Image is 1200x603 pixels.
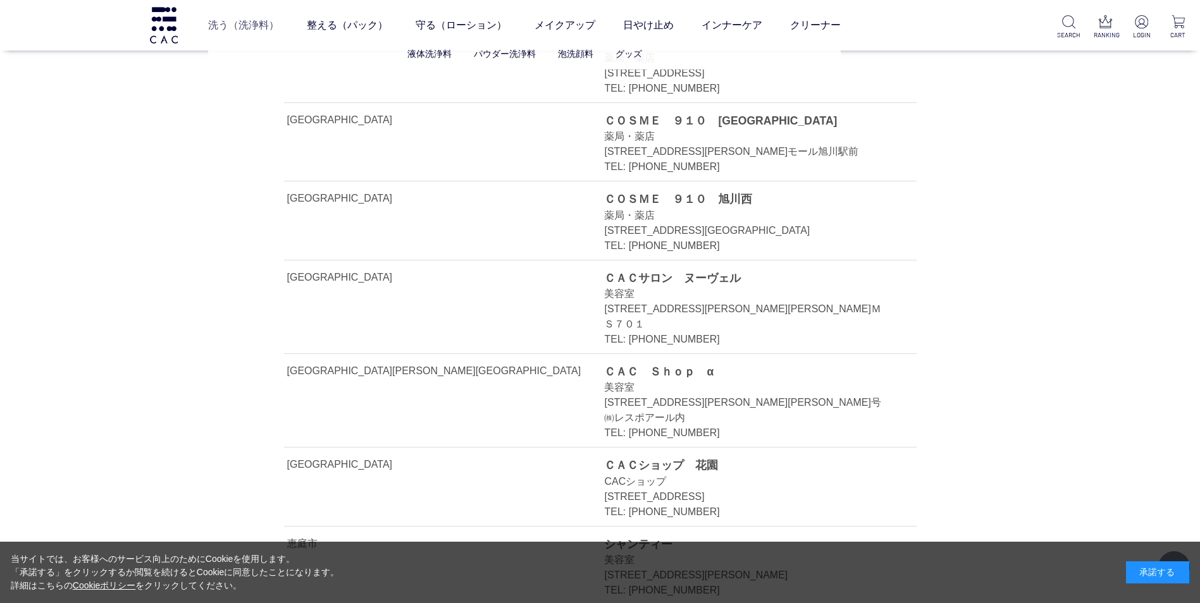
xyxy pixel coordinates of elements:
div: TEL: [PHONE_NUMBER] [604,238,888,253]
div: TEL: [PHONE_NUMBER] [604,159,888,174]
div: [GEOGRAPHIC_DATA] [287,270,445,285]
div: [GEOGRAPHIC_DATA] [287,191,445,206]
a: LOGIN [1130,15,1153,40]
div: ＣＡＣサロン ヌーヴェル [604,270,888,286]
div: TEL: [PHONE_NUMBER] [604,504,888,520]
div: TEL: [PHONE_NUMBER] [604,81,888,96]
div: 美容室 [604,286,888,301]
div: 薬局・薬店 [604,208,888,223]
div: TEL: [PHONE_NUMBER] [604,425,888,441]
img: logo [148,7,180,43]
div: [STREET_ADDRESS][GEOGRAPHIC_DATA] [604,223,888,238]
a: 守る（ローション） [416,8,507,43]
a: グッズ [615,49,642,59]
div: CACショップ [604,474,888,489]
div: 当サイトでは、お客様へのサービス向上のためにCookieを使用します。 「承諾する」をクリックするか閲覧を続けるとCookieに同意したことになります。 詳細はこちらの をクリックしてください。 [11,552,340,592]
div: [STREET_ADDRESS] [604,66,888,81]
a: 日やけ止め [623,8,674,43]
a: パウダー洗浄料 [474,49,536,59]
a: Cookieポリシー [73,580,136,590]
a: RANKING [1094,15,1117,40]
a: メイクアップ [535,8,595,43]
div: 恵庭市 [287,536,445,551]
div: 美容室 [604,380,888,395]
div: [GEOGRAPHIC_DATA] [287,113,445,128]
div: シャンティー [604,536,888,552]
div: [STREET_ADDRESS] [604,489,888,504]
a: インナーケア [702,8,762,43]
div: [STREET_ADDRESS][PERSON_NAME][PERSON_NAME]号㈱レスポアール内 [604,395,888,425]
div: 承諾する [1126,561,1189,583]
div: TEL: [PHONE_NUMBER] [604,332,888,347]
div: ＣＯＳＭＥ ９１０ [GEOGRAPHIC_DATA] [604,113,888,129]
a: CART [1166,15,1190,40]
p: RANKING [1094,30,1117,40]
div: [GEOGRAPHIC_DATA] [287,457,445,472]
a: クリーナー [790,8,841,43]
div: ＣＡＣショップ 花園 [604,457,888,473]
a: 洗う（洗浄料） [208,8,279,43]
p: LOGIN [1130,30,1153,40]
div: ＣＡＣ Ｓｈｏｐ α [604,363,888,380]
a: SEARCH [1057,15,1080,40]
div: ＣＯＳＭＥ ９１０ 旭川西 [604,191,888,207]
div: [GEOGRAPHIC_DATA][PERSON_NAME][GEOGRAPHIC_DATA] [287,363,581,379]
a: 泡洗顔料 [558,49,593,59]
div: [STREET_ADDRESS][PERSON_NAME][PERSON_NAME]ＭＳ７０１ [604,301,888,332]
p: CART [1166,30,1190,40]
a: 液体洗浄料 [407,49,452,59]
p: SEARCH [1057,30,1080,40]
div: [STREET_ADDRESS][PERSON_NAME]モール旭川駅前 [604,144,888,159]
a: 整える（パック） [307,8,388,43]
div: 薬局・薬店 [604,129,888,144]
